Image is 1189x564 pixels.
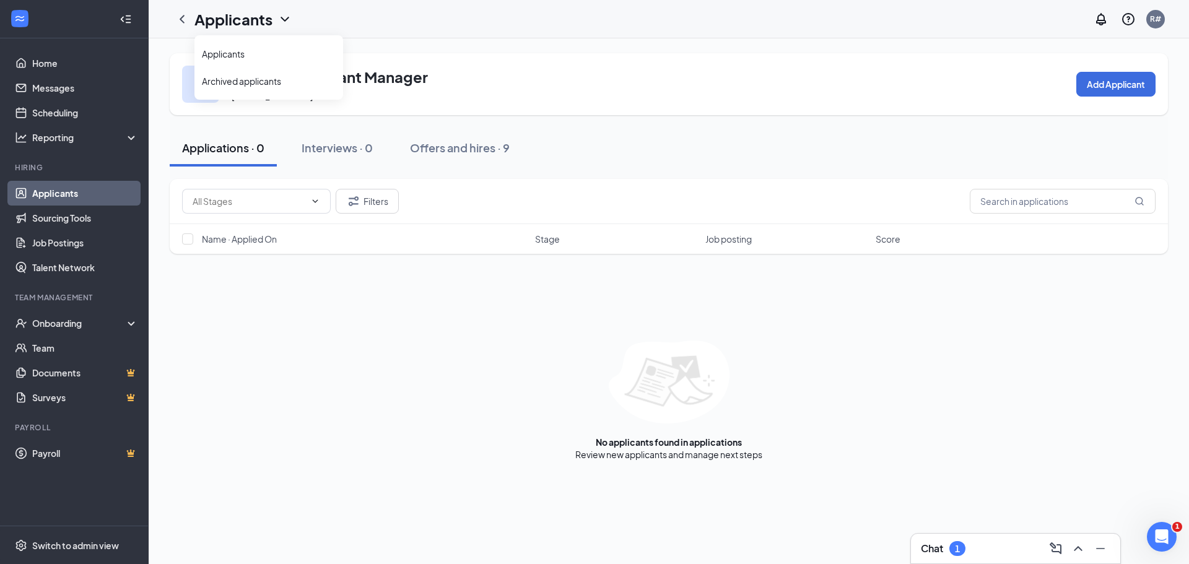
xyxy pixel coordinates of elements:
[32,336,138,360] a: Team
[120,13,132,25] svg: Collapse
[202,48,336,60] a: Applicants
[346,194,361,209] svg: Filter
[575,448,762,461] div: Review new applicants and manage next steps
[1135,196,1144,206] svg: MagnifyingGlass
[194,9,272,30] h1: Applicants
[1147,522,1177,552] iframe: Intercom live chat
[32,51,138,76] a: Home
[15,539,27,552] svg: Settings
[876,233,900,245] span: Score
[32,181,138,206] a: Applicants
[15,292,136,303] div: Team Management
[32,100,138,125] a: Scheduling
[15,317,27,329] svg: UserCheck
[1076,72,1156,97] button: Add Applicant
[1048,541,1063,556] svg: ComposeMessage
[15,131,27,144] svg: Analysis
[1068,539,1088,558] button: ChevronUp
[32,441,138,466] a: PayrollCrown
[202,75,336,87] a: Archived applicants
[32,539,119,552] div: Switch to admin view
[14,12,26,25] svg: WorkstreamLogo
[1150,14,1161,24] div: R#
[336,189,399,214] button: Filter Filters
[609,341,730,423] img: empty-state
[970,189,1156,214] input: Search in applications
[32,206,138,230] a: Sourcing Tools
[32,255,138,280] a: Talent Network
[1071,541,1086,556] svg: ChevronUp
[15,422,136,433] div: Payroll
[32,76,138,100] a: Messages
[1094,12,1108,27] svg: Notifications
[193,194,305,208] input: All Stages
[1172,522,1182,532] span: 1
[310,196,320,206] svg: ChevronDown
[1121,12,1136,27] svg: QuestionInfo
[535,233,560,245] span: Stage
[921,542,943,555] h3: Chat
[1093,541,1108,556] svg: Minimize
[175,12,189,27] svg: ChevronLeft
[182,140,264,155] div: Applications · 0
[955,544,960,554] div: 1
[202,233,277,245] span: Name · Applied On
[1091,539,1110,558] button: Minimize
[302,140,373,155] div: Interviews · 0
[1046,539,1066,558] button: ComposeMessage
[32,131,139,144] div: Reporting
[705,233,752,245] span: Job posting
[32,317,128,329] div: Onboarding
[277,12,292,27] svg: ChevronDown
[410,140,510,155] div: Offers and hires · 9
[32,360,138,385] a: DocumentsCrown
[32,230,138,255] a: Job Postings
[32,385,138,410] a: SurveysCrown
[15,162,136,173] div: Hiring
[596,436,742,448] div: No applicants found in applications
